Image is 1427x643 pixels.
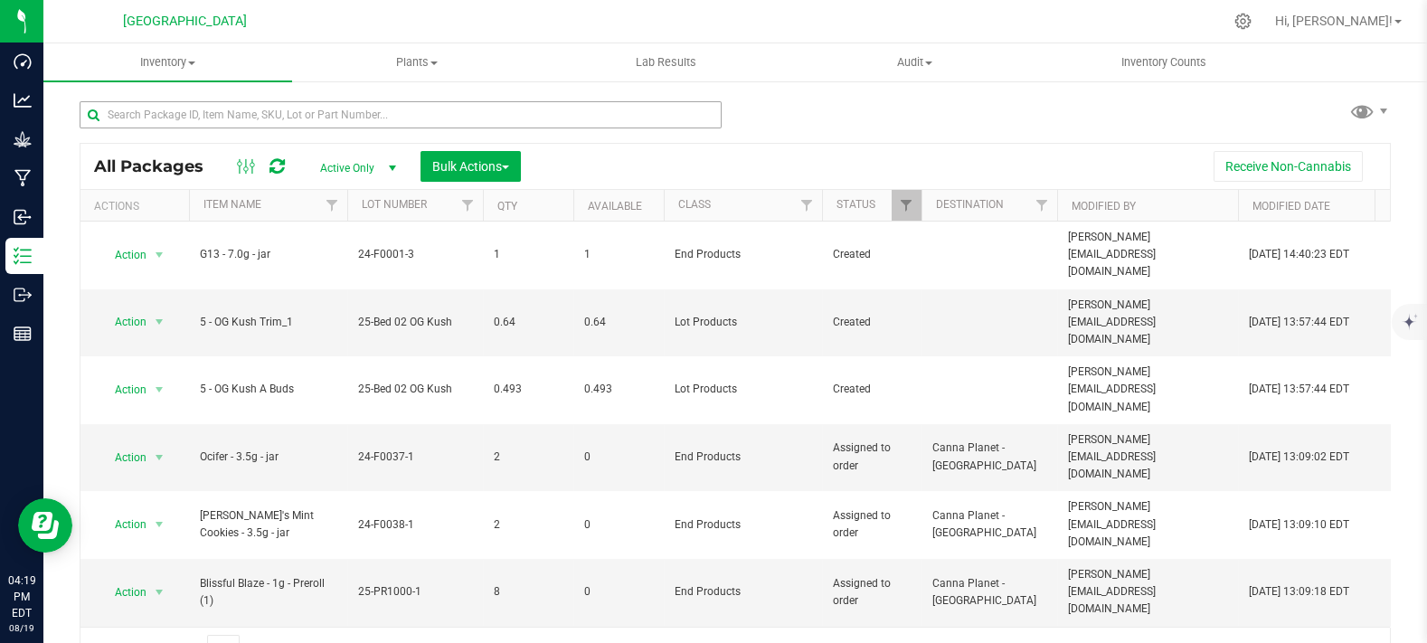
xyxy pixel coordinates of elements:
[80,101,722,128] input: Search Package ID, Item Name, SKU, Lot or Part Number...
[14,325,32,343] inline-svg: Reports
[200,381,336,398] span: 5 - OG Kush A Buds
[148,377,171,402] span: select
[1214,151,1363,182] button: Receive Non-Cannabis
[833,246,911,263] span: Created
[1068,364,1227,416] span: [PERSON_NAME][EMAIL_ADDRESS][DOMAIN_NAME]
[43,43,292,81] a: Inventory
[99,377,147,402] span: Action
[1068,297,1227,349] span: [PERSON_NAME][EMAIL_ADDRESS][DOMAIN_NAME]
[358,381,472,398] span: 25-Bed 02 OG Kush
[200,507,336,542] span: [PERSON_NAME]'s Mint Cookies - 3.5g - jar
[932,440,1046,474] span: Canna Planet - [GEOGRAPHIC_DATA]
[1249,314,1349,331] span: [DATE] 13:57:44 EDT
[588,200,642,213] a: Available
[542,43,790,81] a: Lab Results
[494,449,562,466] span: 2
[14,247,32,265] inline-svg: Inventory
[790,43,1039,81] a: Audit
[293,54,540,71] span: Plants
[432,159,509,174] span: Bulk Actions
[200,575,336,610] span: Blissful Blaze - 1g - Preroll (1)
[791,54,1038,71] span: Audit
[675,516,811,534] span: End Products
[148,445,171,470] span: select
[1249,381,1349,398] span: [DATE] 13:57:44 EDT
[453,190,483,221] a: Filter
[675,381,811,398] span: Lot Products
[494,246,562,263] span: 1
[317,190,347,221] a: Filter
[99,309,147,335] span: Action
[358,449,472,466] span: 24-F0037-1
[358,314,472,331] span: 25-Bed 02 OG Kush
[362,198,427,211] a: Lot Number
[94,156,222,176] span: All Packages
[14,130,32,148] inline-svg: Grow
[14,52,32,71] inline-svg: Dashboard
[675,246,811,263] span: End Products
[14,286,32,304] inline-svg: Outbound
[833,507,911,542] span: Assigned to order
[584,246,653,263] span: 1
[1249,583,1349,600] span: [DATE] 13:09:18 EDT
[494,583,562,600] span: 8
[932,575,1046,610] span: Canna Planet - [GEOGRAPHIC_DATA]
[833,575,911,610] span: Assigned to order
[99,512,147,537] span: Action
[494,381,562,398] span: 0.493
[936,198,1004,211] a: Destination
[148,512,171,537] span: select
[200,314,336,331] span: 5 - OG Kush Trim_1
[584,516,653,534] span: 0
[932,507,1046,542] span: Canna Planet - [GEOGRAPHIC_DATA]
[678,198,711,211] a: Class
[148,580,171,605] span: select
[584,583,653,600] span: 0
[14,169,32,187] inline-svg: Manufacturing
[203,198,261,211] a: Item Name
[1068,229,1227,281] span: [PERSON_NAME][EMAIL_ADDRESS][DOMAIN_NAME]
[494,516,562,534] span: 2
[18,498,72,553] iframe: Resource center
[358,583,472,600] span: 25-PR1000-1
[94,200,182,213] div: Actions
[833,440,911,474] span: Assigned to order
[99,580,147,605] span: Action
[892,190,921,221] a: Filter
[1072,200,1136,213] a: Modified By
[8,572,35,621] p: 04:19 PM EDT
[584,381,653,398] span: 0.493
[584,314,653,331] span: 0.64
[99,445,147,470] span: Action
[1249,246,1349,263] span: [DATE] 14:40:23 EDT
[14,91,32,109] inline-svg: Analytics
[200,449,336,466] span: Ocifer - 3.5g - jar
[497,200,517,213] a: Qty
[675,583,811,600] span: End Products
[833,314,911,331] span: Created
[358,246,472,263] span: 24-F0001-3
[43,54,292,71] span: Inventory
[292,43,541,81] a: Plants
[148,242,171,268] span: select
[99,242,147,268] span: Action
[1068,431,1227,484] span: [PERSON_NAME][EMAIL_ADDRESS][DOMAIN_NAME]
[836,198,875,211] a: Status
[1232,13,1254,30] div: Manage settings
[494,314,562,331] span: 0.64
[675,449,811,466] span: End Products
[1275,14,1393,28] span: Hi, [PERSON_NAME]!
[358,516,472,534] span: 24-F0038-1
[421,151,521,182] button: Bulk Actions
[1027,190,1057,221] a: Filter
[14,208,32,226] inline-svg: Inbound
[792,190,822,221] a: Filter
[1249,449,1349,466] span: [DATE] 13:09:02 EDT
[200,246,336,263] span: G13 - 7.0g - jar
[584,449,653,466] span: 0
[123,14,247,29] span: [GEOGRAPHIC_DATA]
[611,54,721,71] span: Lab Results
[148,309,171,335] span: select
[1068,498,1227,551] span: [PERSON_NAME][EMAIL_ADDRESS][DOMAIN_NAME]
[1040,43,1289,81] a: Inventory Counts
